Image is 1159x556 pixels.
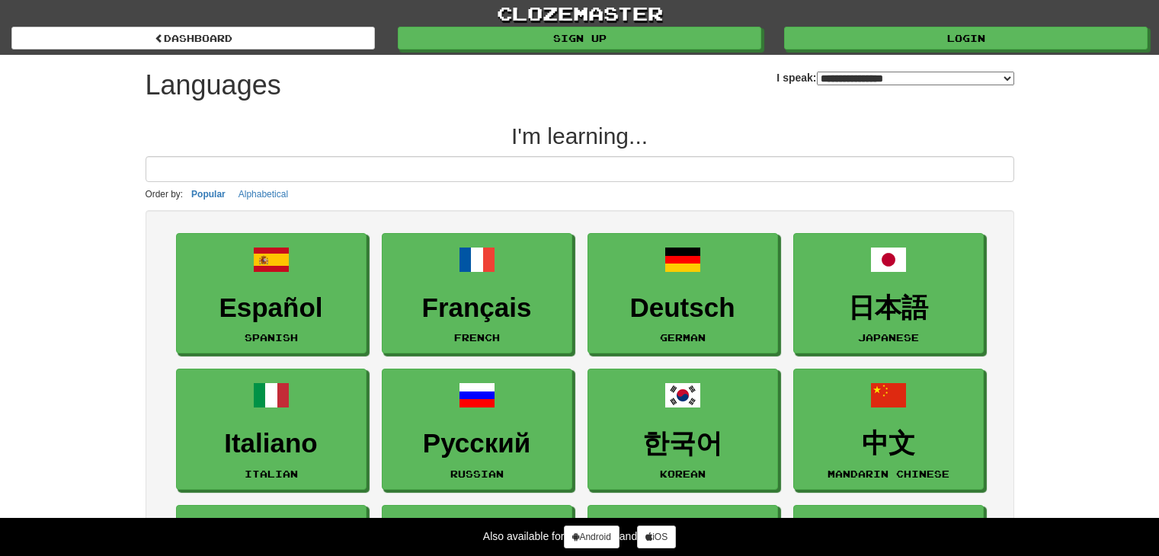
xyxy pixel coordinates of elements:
small: Mandarin Chinese [828,468,949,479]
small: Italian [245,468,298,479]
h3: Español [184,293,358,323]
a: 中文Mandarin Chinese [793,369,984,490]
h3: 日本語 [802,293,975,323]
a: iOS [637,526,676,548]
a: Login [784,27,1148,50]
a: DeutschGerman [588,233,778,354]
h3: 한국어 [596,429,770,459]
button: Alphabetical [234,186,293,203]
button: Popular [187,186,230,203]
a: FrançaisFrench [382,233,572,354]
small: German [660,332,706,343]
small: Korean [660,468,706,479]
a: РусскийRussian [382,369,572,490]
h3: 中文 [802,429,975,459]
a: Android [564,526,619,548]
h3: Deutsch [596,293,770,323]
h3: Русский [390,429,564,459]
a: 한국어Korean [588,369,778,490]
a: 日本語Japanese [793,233,984,354]
a: dashboard [11,27,375,50]
h3: Français [390,293,564,323]
small: French [454,332,500,343]
h3: Italiano [184,429,358,459]
label: I speak: [776,70,1013,85]
small: Russian [450,468,504,479]
a: Sign up [398,27,761,50]
a: ItalianoItalian [176,369,367,490]
small: Order by: [146,189,184,200]
small: Japanese [858,332,919,343]
h2: I'm learning... [146,123,1014,149]
a: EspañolSpanish [176,233,367,354]
select: I speak: [817,72,1014,85]
small: Spanish [245,332,298,343]
h1: Languages [146,70,281,101]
